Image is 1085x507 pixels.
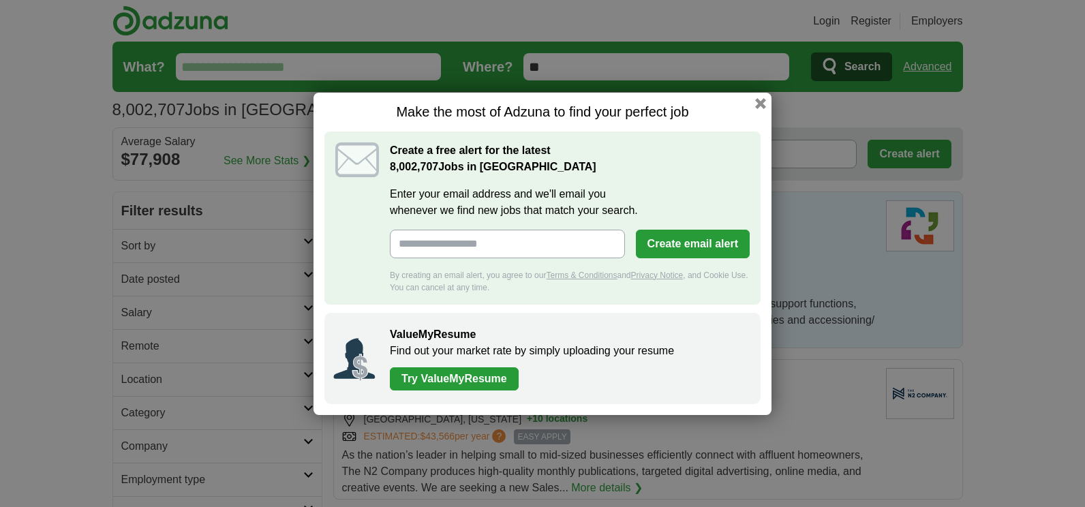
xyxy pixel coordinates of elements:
h2: ValueMyResume [390,326,747,343]
span: 8,002,707 [390,159,438,175]
a: Privacy Notice [631,271,684,280]
h2: Create a free alert for the latest [390,142,750,175]
p: Find out your market rate by simply uploading your resume [390,343,747,359]
strong: Jobs in [GEOGRAPHIC_DATA] [390,161,596,172]
h1: Make the most of Adzuna to find your perfect job [324,104,761,121]
label: Enter your email address and we'll email you whenever we find new jobs that match your search. [390,186,750,219]
div: By creating an email alert, you agree to our and , and Cookie Use. You can cancel at any time. [390,269,750,294]
a: Try ValueMyResume [390,367,519,390]
a: Terms & Conditions [546,271,617,280]
button: Create email alert [636,230,750,258]
img: icon_email.svg [335,142,379,177]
